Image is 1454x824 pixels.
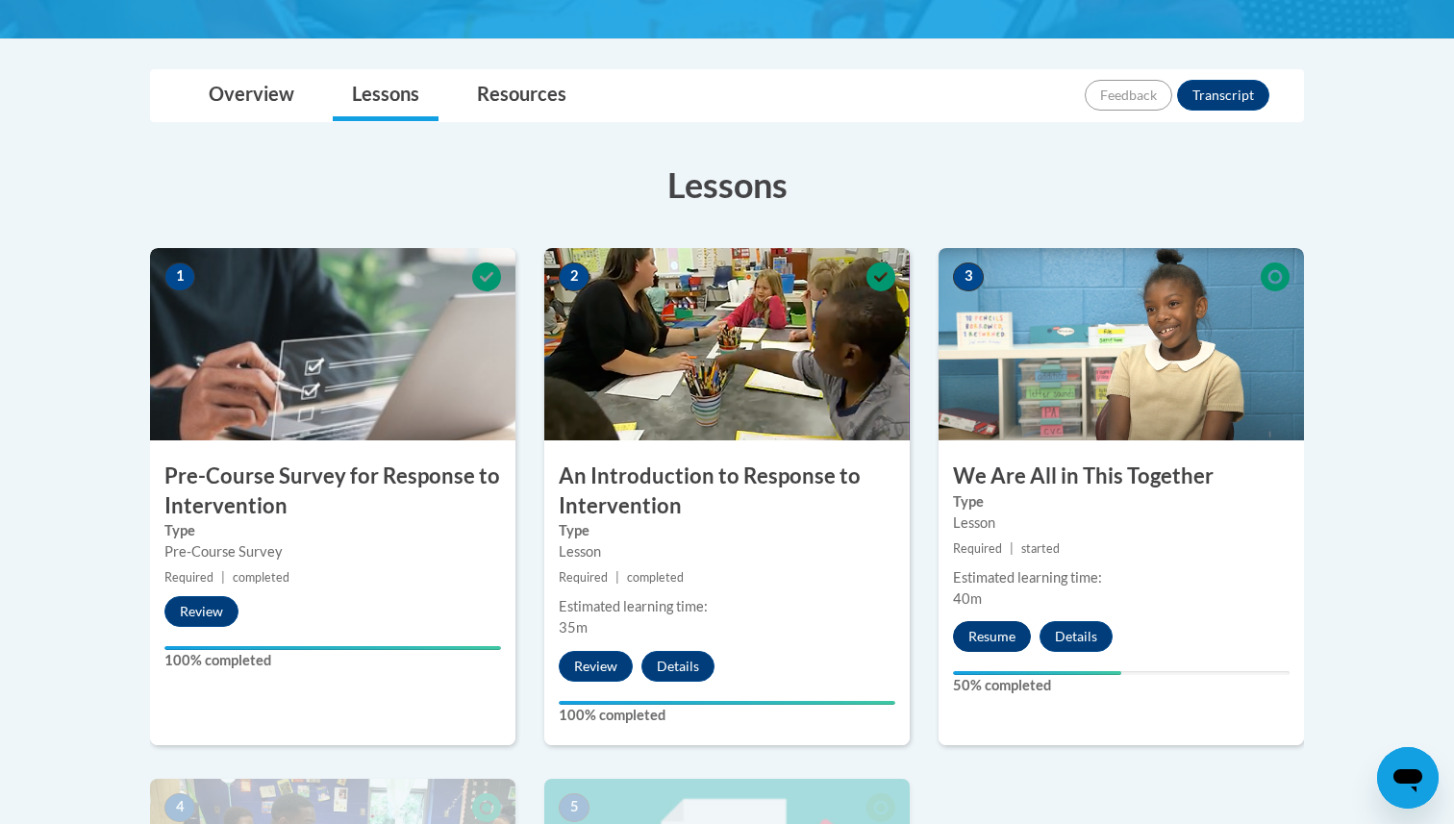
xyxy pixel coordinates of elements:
[150,248,515,440] img: Course Image
[559,596,895,617] div: Estimated learning time:
[559,262,589,291] span: 2
[164,646,501,650] div: Your progress
[953,512,1290,534] div: Lesson
[953,621,1031,652] button: Resume
[615,570,619,585] span: |
[544,462,910,521] h3: An Introduction to Response to Intervention
[221,570,225,585] span: |
[559,541,895,562] div: Lesson
[953,541,1002,556] span: Required
[559,520,895,541] label: Type
[333,70,439,121] a: Lessons
[164,520,501,541] label: Type
[559,701,895,705] div: Your progress
[1377,747,1439,809] iframe: Button to launch messaging window
[164,570,213,585] span: Required
[953,491,1290,512] label: Type
[559,570,608,585] span: Required
[164,793,195,822] span: 4
[939,248,1304,440] img: Course Image
[641,651,714,682] button: Details
[233,570,289,585] span: completed
[1177,80,1269,111] button: Transcript
[164,262,195,291] span: 1
[164,596,238,627] button: Review
[953,675,1290,696] label: 50% completed
[953,262,984,291] span: 3
[559,705,895,726] label: 100% completed
[559,619,588,636] span: 35m
[1085,80,1172,111] button: Feedback
[627,570,684,585] span: completed
[953,567,1290,588] div: Estimated learning time:
[953,590,982,607] span: 40m
[1010,541,1014,556] span: |
[1021,541,1060,556] span: started
[458,70,586,121] a: Resources
[939,462,1304,491] h3: We Are All in This Together
[559,651,633,682] button: Review
[189,70,313,121] a: Overview
[953,671,1121,675] div: Your progress
[150,161,1304,209] h3: Lessons
[559,793,589,822] span: 5
[164,650,501,671] label: 100% completed
[150,462,515,521] h3: Pre-Course Survey for Response to Intervention
[544,248,910,440] img: Course Image
[164,541,501,562] div: Pre-Course Survey
[1040,621,1113,652] button: Details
